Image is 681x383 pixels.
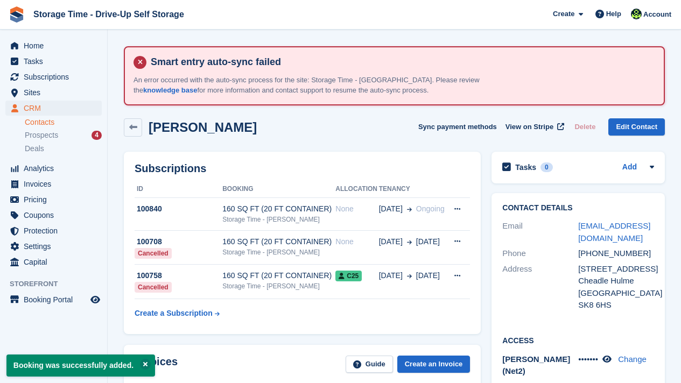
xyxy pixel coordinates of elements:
div: 160 SQ FT (20 FT CONTAINER) [222,270,335,281]
a: [EMAIL_ADDRESS][DOMAIN_NAME] [578,221,650,243]
h2: Access [502,335,654,345]
a: Edit Contact [608,118,665,136]
span: Analytics [24,161,88,176]
a: menu [5,292,102,307]
div: 100758 [135,270,222,281]
a: menu [5,239,102,254]
span: Pricing [24,192,88,207]
div: None [335,203,378,215]
a: menu [5,192,102,207]
span: Settings [24,239,88,254]
th: Tenancy [379,181,447,198]
span: Sites [24,85,88,100]
div: SK8 6HS [578,299,654,311]
a: menu [5,69,102,84]
span: Capital [24,254,88,269]
h2: [PERSON_NAME] [149,120,257,134]
th: Allocation [335,181,378,198]
span: CRM [24,101,88,116]
span: Coupons [24,208,88,223]
div: 100708 [135,236,222,247]
div: Storage Time - [PERSON_NAME] [222,215,335,224]
a: Deals [25,143,102,154]
div: 100840 [135,203,222,215]
span: Subscriptions [24,69,88,84]
div: None [335,236,378,247]
th: Booking [222,181,335,198]
div: Storage Time - [PERSON_NAME] [222,281,335,291]
div: Create a Subscription [135,308,213,319]
h2: Subscriptions [135,162,470,175]
a: menu [5,85,102,100]
a: knowledge base [143,86,197,94]
div: Storage Time - [PERSON_NAME] [222,247,335,257]
a: Storage Time - Drive-Up Self Storage [29,5,188,23]
span: Help [606,9,621,19]
a: menu [5,208,102,223]
a: Prospects 4 [25,130,102,141]
span: Deals [25,144,44,154]
img: stora-icon-8386f47178a22dfd0bd8f6a31ec36ba5ce8667c1dd55bd0f319d3a0aa187defe.svg [9,6,25,23]
div: [GEOGRAPHIC_DATA] [578,287,654,300]
h4: Smart entry auto-sync failed [146,56,655,68]
h2: Invoices [135,356,178,373]
a: View on Stripe [501,118,566,136]
div: 0 [540,162,553,172]
a: Guide [346,356,393,373]
a: menu [5,223,102,238]
span: [DATE] [379,203,403,215]
div: Cancelled [135,248,172,259]
span: C25 [335,271,362,281]
a: Create an Invoice [397,356,471,373]
p: Booking was successfully added. [6,354,155,377]
a: Create a Subscription [135,303,220,323]
span: Home [24,38,88,53]
div: 4 [92,131,102,140]
span: [DATE] [416,270,440,281]
div: Address [502,263,578,311]
div: [STREET_ADDRESS] [578,263,654,275]
span: Create [553,9,574,19]
img: Laaibah Sarwar [631,9,642,19]
div: Cheadle Hulme [578,275,654,287]
span: Invoices [24,176,88,191]
h2: Tasks [515,162,536,172]
span: [DATE] [379,270,403,281]
div: Phone [502,247,578,260]
a: menu [5,161,102,176]
button: Delete [570,118,600,136]
div: Cancelled [135,282,172,293]
span: View on Stripe [506,122,553,132]
div: [PHONE_NUMBER] [578,247,654,260]
h2: Contact Details [502,204,654,212]
div: 160 SQ FT (20 FT CONTAINER) [222,203,335,215]
span: Booking Portal [24,292,88,307]
span: [DATE] [379,236,403,247]
a: menu [5,38,102,53]
span: ••••••• [578,354,598,364]
span: [DATE] [416,236,440,247]
span: Storefront [10,279,107,289]
th: ID [135,181,222,198]
a: menu [5,254,102,269]
span: Ongoing [416,204,445,213]
span: [PERSON_NAME] (Net2) [502,354,570,376]
span: Protection [24,223,88,238]
button: Sync payment methods [418,118,497,136]
a: menu [5,101,102,116]
span: Account [643,9,671,20]
span: Tasks [24,54,88,69]
span: Prospects [25,130,58,140]
a: Change [618,354,647,364]
div: 160 SQ FT (20 FT CONTAINER) [222,236,335,247]
p: An error occurred with the auto-sync process for the site: Storage Time - [GEOGRAPHIC_DATA]. Plea... [134,75,510,96]
a: Contacts [25,117,102,127]
a: Preview store [89,293,102,306]
a: menu [5,54,102,69]
a: menu [5,176,102,191]
div: Email [502,220,578,244]
a: Add [622,161,637,174]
